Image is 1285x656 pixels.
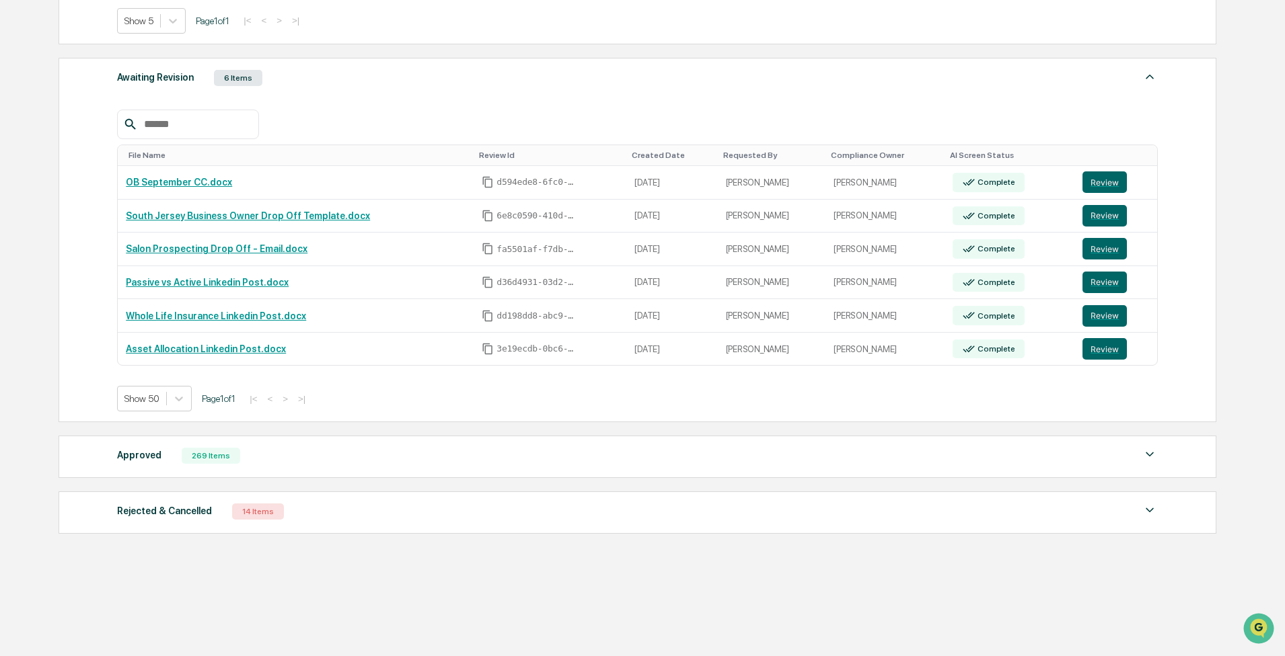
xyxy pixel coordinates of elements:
div: Awaiting Revision [117,69,194,86]
span: dd198dd8-abc9-40b1-b667-2b41d2376661 [497,311,577,321]
a: Review [1082,205,1149,227]
button: |< [246,393,261,405]
button: > [279,393,292,405]
a: 🖐️Preclearance [8,164,92,188]
a: South Jersey Business Owner Drop Off Template.docx [126,210,370,221]
span: Page 1 of 1 [202,393,235,404]
button: Review [1082,338,1127,360]
a: Review [1082,305,1149,327]
div: Start new chat [46,103,221,116]
div: Approved [117,446,161,464]
a: 🔎Data Lookup [8,190,90,214]
a: 🗄️Attestations [92,164,172,188]
td: [PERSON_NAME] [825,266,944,300]
a: Review [1082,171,1149,193]
span: Copy Id [482,210,494,222]
td: [DATE] [626,299,717,333]
td: [PERSON_NAME] [825,166,944,200]
a: Review [1082,238,1149,259]
img: caret [1142,502,1158,518]
div: 🔎 [13,196,24,207]
iframe: Open customer support [1242,612,1278,648]
div: Toggle SortBy [479,151,621,160]
a: Whole Life Insurance Linkedin Post.docx [126,311,306,321]
td: [DATE] [626,200,717,233]
span: Copy Id [482,310,494,322]
span: Data Lookup [27,195,85,208]
div: Complete [975,311,1015,321]
div: Complete [975,211,1015,220]
button: >| [288,15,303,26]
a: Passive vs Active Linkedin Post.docx [126,277,289,288]
button: Review [1082,238,1127,259]
button: < [263,393,277,405]
p: How can we help? [13,28,245,50]
div: 6 Items [214,70,262,86]
button: Review [1082,205,1127,227]
div: We're available if you need us! [46,116,170,127]
button: > [272,15,286,26]
button: Start new chat [229,107,245,123]
span: Preclearance [27,169,87,183]
td: [PERSON_NAME] [825,233,944,266]
button: < [257,15,270,26]
span: fa5501af-f7db-4ae6-bca9-ac5b4e43019d [497,244,577,255]
button: >| [294,393,309,405]
div: 269 Items [182,448,240,464]
div: Toggle SortBy [950,151,1069,160]
img: caret [1142,69,1158,85]
span: Copy Id [482,243,494,255]
span: Copy Id [482,343,494,355]
div: Complete [975,244,1015,253]
td: [PERSON_NAME] [825,200,944,233]
div: Toggle SortBy [632,151,712,160]
td: [PERSON_NAME] [718,166,826,200]
a: Review [1082,272,1149,293]
td: [PERSON_NAME] [825,333,944,366]
td: [DATE] [626,233,717,266]
span: Copy Id [482,176,494,188]
button: Review [1082,305,1127,327]
td: [DATE] [626,166,717,200]
a: Powered byPylon [95,227,163,238]
td: [PERSON_NAME] [718,200,826,233]
div: Rejected & Cancelled [117,502,212,520]
a: Asset Allocation Linkedin Post.docx [126,343,286,354]
td: [PERSON_NAME] [718,333,826,366]
td: [DATE] [626,266,717,300]
button: Review [1082,272,1127,293]
a: Salon Prospecting Drop Off - Email.docx [126,243,307,254]
div: Complete [975,278,1015,287]
td: [PERSON_NAME] [825,299,944,333]
div: Toggle SortBy [128,151,468,160]
button: Review [1082,171,1127,193]
button: |< [240,15,255,26]
td: [DATE] [626,333,717,366]
span: Attestations [111,169,167,183]
div: Complete [975,177,1015,187]
div: Toggle SortBy [831,151,939,160]
span: d594ede8-6fc0-4187-b863-e46ce2a694be [497,177,577,188]
div: 🗄️ [98,171,108,181]
div: 14 Items [232,503,284,520]
span: Copy Id [482,276,494,288]
span: Pylon [134,228,163,238]
a: Review [1082,338,1149,360]
span: Page 1 of 1 [196,15,229,26]
img: 1746055101610-c473b297-6a78-478c-a979-82029cc54cd1 [13,103,38,127]
div: 🖐️ [13,171,24,181]
td: [PERSON_NAME] [718,233,826,266]
div: Toggle SortBy [723,151,821,160]
a: OB September CC.docx [126,177,232,188]
span: 3e19ecdb-0bc6-44d5-92c7-09b4bdc23dd5 [497,343,577,354]
img: caret [1142,446,1158,462]
td: [PERSON_NAME] [718,266,826,300]
span: d36d4931-03d2-42b3-a291-dd9bfe7b85d8 [497,277,577,288]
div: Complete [975,344,1015,354]
div: Toggle SortBy [1085,151,1152,160]
td: [PERSON_NAME] [718,299,826,333]
span: 6e8c0590-410d-44a1-821c-9d16c729dcae [497,210,577,221]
